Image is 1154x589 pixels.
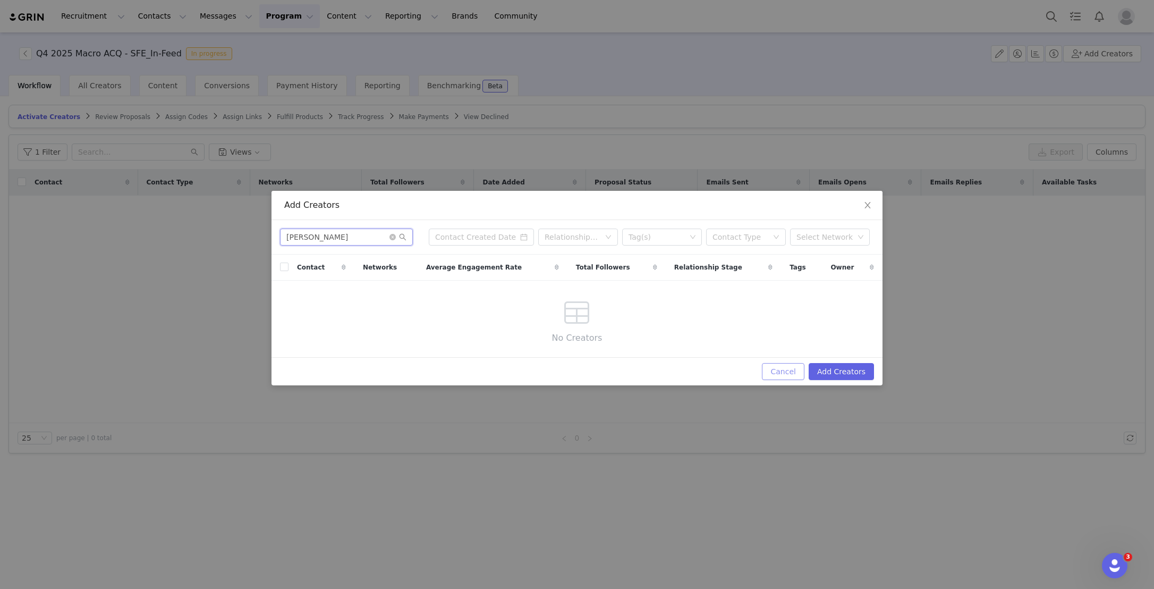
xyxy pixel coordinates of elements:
[297,263,325,272] span: Contact
[389,234,396,240] i: icon: close-circle
[520,233,528,241] i: icon: calendar
[773,234,779,241] i: icon: down
[363,263,397,272] span: Networks
[545,232,600,242] div: Relationship Stage
[796,232,854,242] div: Select Network
[576,263,630,272] span: Total Followers
[426,263,522,272] span: Average Engagement Rate
[790,263,805,272] span: Tags
[552,332,603,344] span: No Creators
[629,232,686,242] div: Tag(s)
[853,191,883,221] button: Close
[863,201,872,209] i: icon: close
[605,234,612,241] i: icon: down
[690,234,696,241] i: icon: down
[830,263,854,272] span: Owner
[1102,553,1127,578] iframe: Intercom live chat
[712,232,768,242] div: Contact Type
[858,234,864,241] i: icon: down
[674,263,742,272] span: Relationship Stage
[399,233,406,241] i: icon: search
[762,363,804,380] button: Cancel
[280,229,413,246] input: Search...
[1124,553,1132,561] span: 3
[429,229,534,246] input: Contact Created Date
[284,199,870,211] div: Add Creators
[809,363,874,380] button: Add Creators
